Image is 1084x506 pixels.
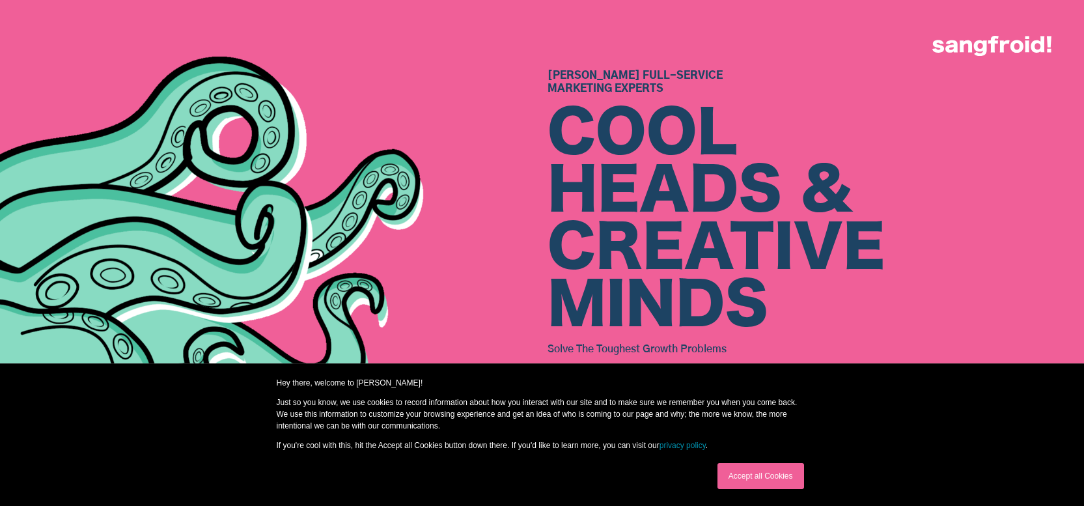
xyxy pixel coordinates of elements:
[932,36,1051,56] img: logo
[277,377,808,389] p: Hey there, welcome to [PERSON_NAME]!
[277,440,808,451] p: If you're cool with this, hit the Accept all Cookies button down there. If you'd like to learn mo...
[717,463,804,489] a: Accept all Cookies
[277,397,808,432] p: Just so you know, we use cookies to record information about how you interact with our site and t...
[660,441,706,450] a: privacy policy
